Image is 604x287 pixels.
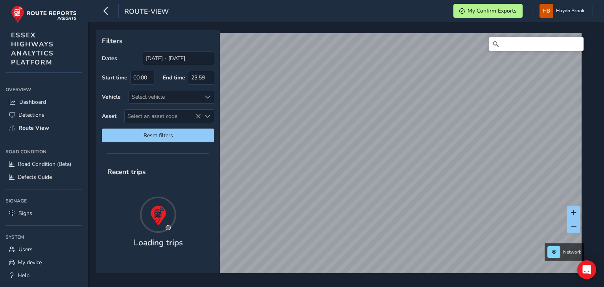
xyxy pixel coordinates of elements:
span: Network [563,249,581,255]
img: rr logo [11,6,77,23]
div: Overview [6,84,82,96]
a: Signs [6,207,82,220]
span: Haydn Brook [556,4,584,18]
a: Defects Guide [6,171,82,184]
canvas: Map [99,33,582,282]
a: Users [6,243,82,256]
a: Detections [6,109,82,121]
input: Search [489,37,584,51]
span: Road Condition (Beta) [18,160,71,168]
p: Filters [102,36,214,46]
button: Haydn Brook [540,4,587,18]
span: Recent trips [102,162,151,182]
span: Route View [18,124,49,132]
button: My Confirm Exports [453,4,523,18]
label: End time [163,74,185,81]
h4: Loading trips [134,238,183,248]
span: Select an asset code [125,110,201,123]
span: Signs [18,210,32,217]
span: route-view [124,7,169,18]
span: ESSEX HIGHWAYS ANALYTICS PLATFORM [11,31,54,67]
div: Signage [6,195,82,207]
a: Help [6,269,82,282]
span: My Confirm Exports [468,7,517,15]
button: Reset filters [102,129,214,142]
span: Dashboard [19,98,46,106]
label: Asset [102,112,116,120]
span: My device [18,259,42,266]
div: Select vehicle [129,90,201,103]
a: Road Condition (Beta) [6,158,82,171]
span: Help [18,272,29,279]
a: My device [6,256,82,269]
div: Road Condition [6,146,82,158]
span: Defects Guide [18,173,52,181]
label: Dates [102,55,117,62]
a: Route View [6,121,82,134]
div: System [6,231,82,243]
img: diamond-layout [540,4,553,18]
span: Users [18,246,33,253]
a: Dashboard [6,96,82,109]
span: Detections [18,111,44,119]
span: Reset filters [108,132,208,139]
label: Start time [102,74,127,81]
div: Select an asset code [201,110,214,123]
div: Open Intercom Messenger [577,260,596,279]
label: Vehicle [102,93,121,101]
